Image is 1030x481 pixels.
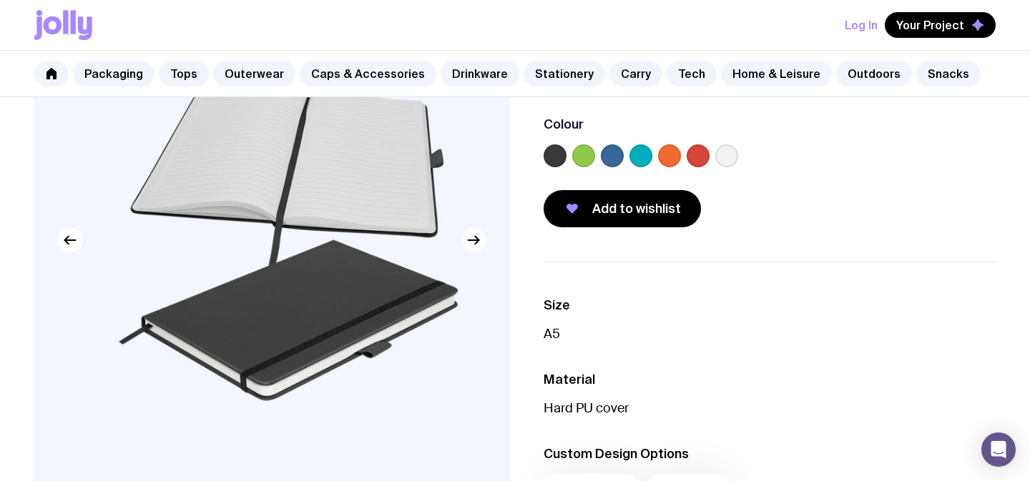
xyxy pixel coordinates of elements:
a: Drinkware [441,61,519,86]
a: Outdoors [836,61,912,86]
h3: Custom Design Options [544,445,996,462]
span: Your Project [896,18,964,32]
button: Your Project [885,12,996,38]
a: Packaging [73,61,154,86]
h3: Size [544,297,996,314]
h3: Colour [544,116,584,133]
a: Snacks [916,61,981,86]
button: Log In [845,12,878,38]
span: Add to wishlist [592,200,681,217]
a: Caps & Accessories [300,61,436,86]
a: Tops [159,61,209,86]
a: Tech [667,61,717,86]
a: Stationery [524,61,605,86]
p: Hard PU cover [544,400,996,417]
a: Carry [609,61,662,86]
p: A5 [544,325,996,342]
div: Open Intercom Messenger [981,432,1016,467]
a: Home & Leisure [721,61,832,86]
h3: Material [544,371,996,388]
button: Add to wishlist [544,190,701,227]
a: Outerwear [213,61,295,86]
